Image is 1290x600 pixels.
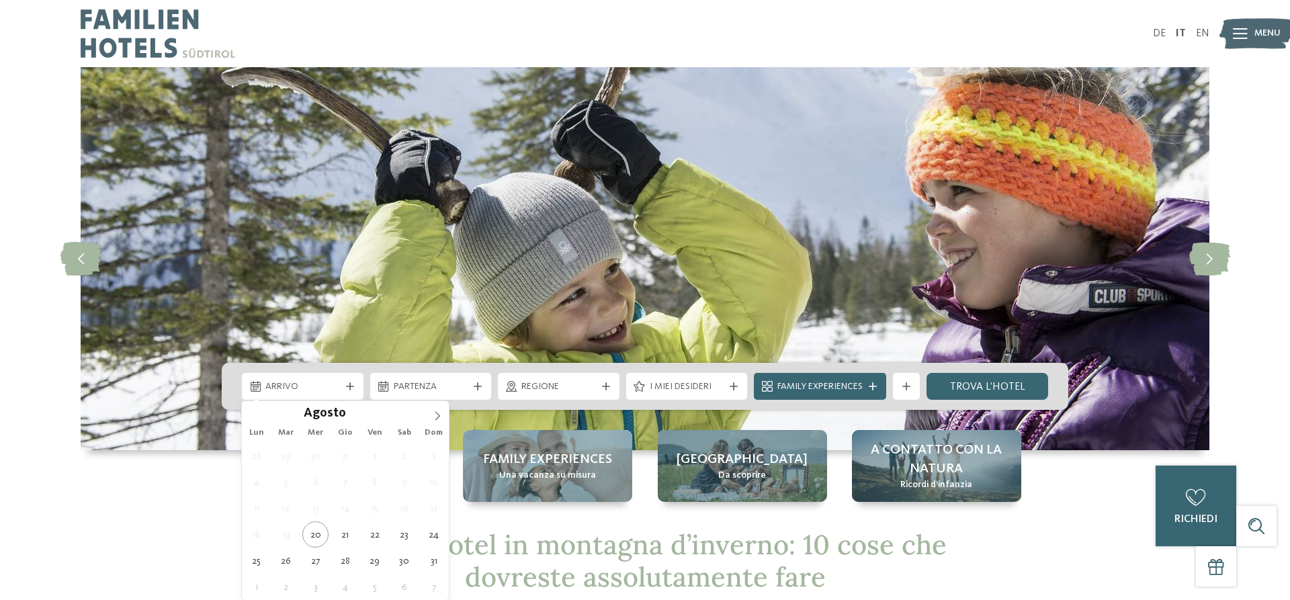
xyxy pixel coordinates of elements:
span: Una vacanza su misura [499,469,596,482]
span: Agosto 9, 2025 [391,469,417,495]
span: Agosto 16, 2025 [391,495,417,521]
a: EN [1196,28,1209,39]
a: Family hotel in montagna d’inverno: 10 consigli per voi Family experiences Una vacanza su misura [463,430,632,502]
span: Luglio 31, 2025 [332,443,358,469]
span: Agosto 27, 2025 [302,548,329,574]
span: Lun [242,429,271,437]
span: Agosto 14, 2025 [332,495,358,521]
a: Family hotel in montagna d’inverno: 10 consigli per voi [GEOGRAPHIC_DATA] Da scoprire [658,430,827,502]
span: Da scoprire [718,469,766,482]
span: Family experiences [483,450,612,469]
span: Agosto 7, 2025 [332,469,358,495]
span: Luglio 30, 2025 [302,443,329,469]
span: Settembre 3, 2025 [302,574,329,600]
span: Agosto 28, 2025 [332,548,358,574]
a: richiedi [1156,466,1236,546]
span: Agosto 26, 2025 [273,548,299,574]
span: Partenza [394,380,468,394]
span: I miei desideri [650,380,724,394]
span: Agosto 21, 2025 [332,521,358,548]
span: Mar [271,429,301,437]
span: Agosto 30, 2025 [391,548,417,574]
span: A contatto con la natura [865,441,1008,478]
span: Arrivo [265,380,340,394]
span: Luglio 29, 2025 [273,443,299,469]
span: Agosto 13, 2025 [302,495,329,521]
span: Menu [1254,27,1281,40]
span: Settembre 6, 2025 [391,574,417,600]
span: Agosto 4, 2025 [243,469,269,495]
span: Agosto 31, 2025 [421,548,447,574]
span: Family Experiences [777,380,863,394]
span: Ven [360,429,390,437]
input: Year [346,406,390,420]
span: Agosto 29, 2025 [361,548,388,574]
span: Settembre 7, 2025 [421,574,447,600]
span: Agosto 12, 2025 [273,495,299,521]
span: Sab [390,429,419,437]
span: Agosto 15, 2025 [361,495,388,521]
span: Agosto 25, 2025 [243,548,269,574]
span: [GEOGRAPHIC_DATA] [677,450,808,469]
span: Family hotel in montagna d’inverno: 10 cose che dovreste assolutamente fare [343,527,947,594]
span: Agosto 3, 2025 [421,443,447,469]
span: Settembre 1, 2025 [243,574,269,600]
span: Agosto 11, 2025 [243,495,269,521]
span: Agosto 20, 2025 [302,521,329,548]
img: Family hotel in montagna d’inverno: 10 consigli per voi [81,67,1209,450]
span: Settembre 2, 2025 [273,574,299,600]
a: DE [1153,28,1166,39]
span: Agosto [304,408,346,421]
span: Mer [301,429,331,437]
span: Agosto 23, 2025 [391,521,417,548]
span: Ricordi d’infanzia [900,478,972,492]
span: Settembre 4, 2025 [332,574,358,600]
a: IT [1176,28,1186,39]
span: Agosto 5, 2025 [273,469,299,495]
span: Agosto 17, 2025 [421,495,447,521]
span: richiedi [1174,514,1217,525]
span: Agosto 18, 2025 [243,521,269,548]
a: trova l’hotel [927,373,1048,400]
a: Family hotel in montagna d’inverno: 10 consigli per voi A contatto con la natura Ricordi d’infanzia [852,430,1021,502]
span: Agosto 8, 2025 [361,469,388,495]
span: Agosto 24, 2025 [421,521,447,548]
span: Agosto 10, 2025 [421,469,447,495]
span: Agosto 1, 2025 [361,443,388,469]
span: Agosto 6, 2025 [302,469,329,495]
span: Gio [331,429,360,437]
span: Settembre 5, 2025 [361,574,388,600]
span: Agosto 2, 2025 [391,443,417,469]
span: Dom [419,429,449,437]
span: Regione [521,380,596,394]
span: Agosto 19, 2025 [273,521,299,548]
span: Luglio 28, 2025 [243,443,269,469]
span: Agosto 22, 2025 [361,521,388,548]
